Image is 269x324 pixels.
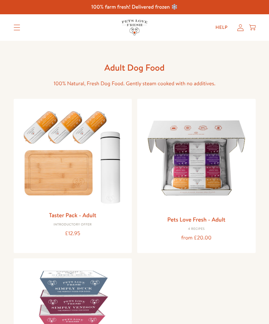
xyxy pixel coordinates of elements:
div: from £20.00 [142,233,250,242]
h1: Adult Dog Food [28,62,241,73]
a: Pets Love Fresh - Adult [167,215,225,224]
span: 100% Natural, Fresh Dog Food. Gently steam cooked with no additives. [53,80,215,87]
div: £12.95 [19,229,127,238]
a: Help [210,21,233,34]
img: Pets Love Fresh - Adult [142,104,250,212]
div: Introductory Offer [19,223,127,227]
img: Taster Pack - Adult [19,104,127,208]
summary: Translation missing: en.sections.header.menu [8,19,26,36]
a: Taster Pack - Adult [49,211,96,219]
img: Pets Love Fresh [122,20,147,35]
div: 4 Recipes [142,227,250,231]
